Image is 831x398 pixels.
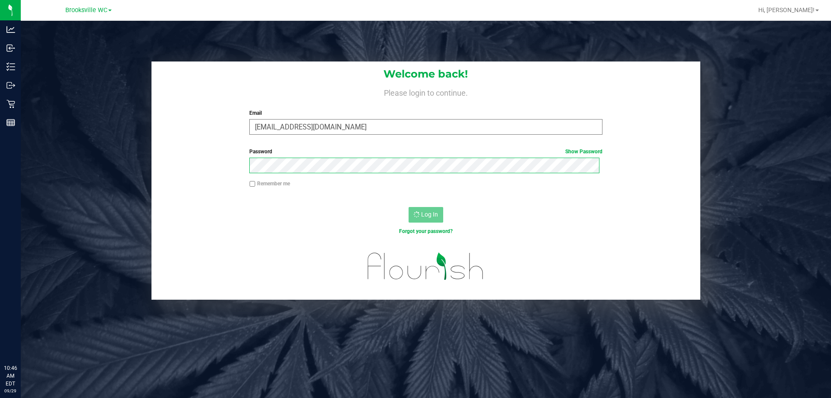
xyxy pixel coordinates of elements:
[6,81,15,90] inline-svg: Outbound
[4,388,17,394] p: 09/29
[565,149,602,155] a: Show Password
[421,211,438,218] span: Log In
[249,181,255,187] input: Remember me
[249,149,272,155] span: Password
[6,25,15,34] inline-svg: Analytics
[151,87,700,97] h4: Please login to continue.
[151,68,700,80] h1: Welcome back!
[409,207,443,223] button: Log In
[4,364,17,388] p: 10:46 AM EDT
[249,180,290,188] label: Remember me
[6,62,15,71] inline-svg: Inventory
[6,100,15,108] inline-svg: Retail
[6,44,15,52] inline-svg: Inbound
[357,244,494,288] img: flourish_logo.svg
[249,109,602,117] label: Email
[6,118,15,127] inline-svg: Reports
[65,6,107,14] span: Brooksville WC
[399,228,453,234] a: Forgot your password?
[758,6,815,13] span: Hi, [PERSON_NAME]!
